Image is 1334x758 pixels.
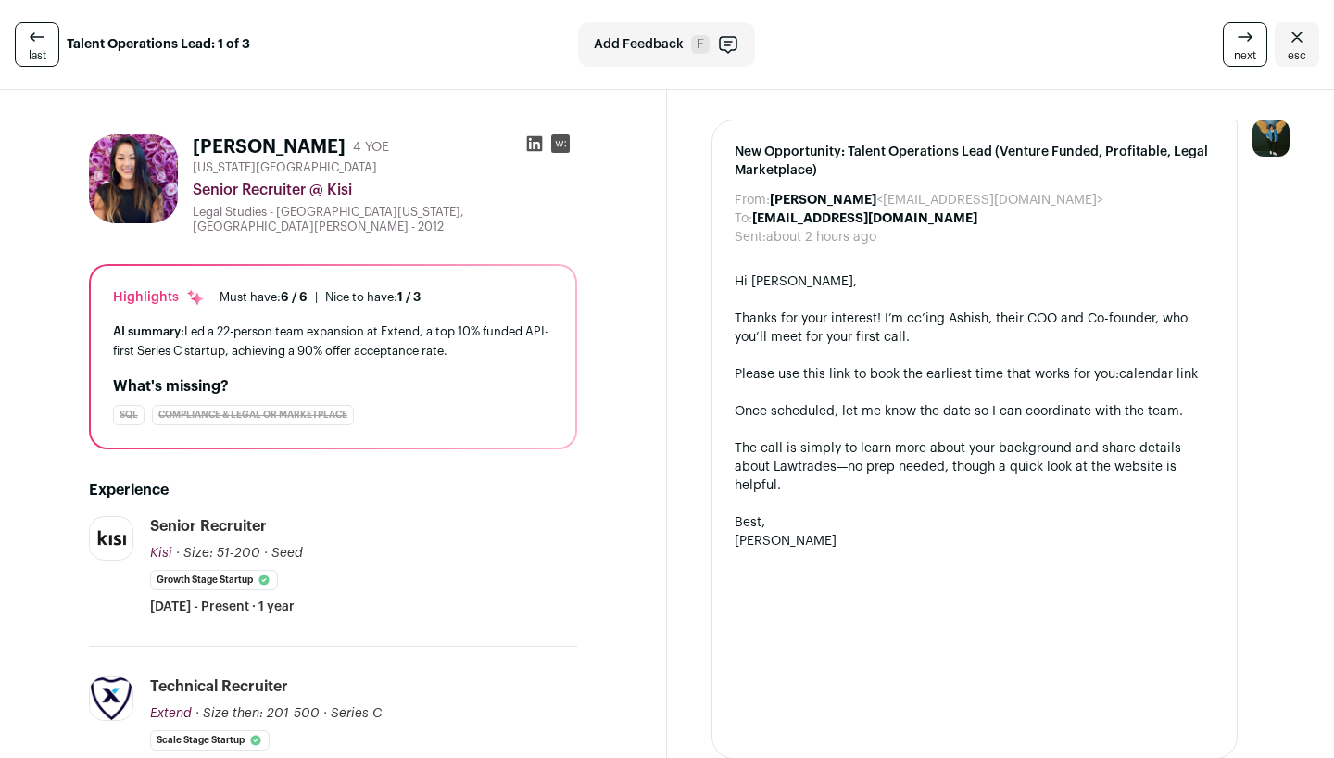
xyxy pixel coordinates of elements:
span: [DATE] - Present · 1 year [150,598,295,616]
span: Series C [331,707,382,720]
dt: To: [735,209,752,228]
span: · [323,704,327,723]
span: esc [1288,48,1306,63]
b: [EMAIL_ADDRESS][DOMAIN_NAME] [752,212,977,225]
div: Highlights [113,288,205,307]
div: Thanks for your interest! I’m cc’ing Ashish, their COO and Co-founder, who you’ll meet for your f... [735,310,1214,347]
div: Please use this link to book the earliest time that works for you: [735,365,1214,384]
span: F [691,35,710,54]
h2: What's missing? [113,375,553,398]
dd: <[EMAIL_ADDRESS][DOMAIN_NAME]> [770,191,1103,209]
li: Growth Stage Startup [150,570,278,590]
span: · [264,544,268,562]
div: Compliance & Legal or Marketplace [152,405,354,425]
div: SQL [113,405,145,425]
div: Must have: [220,290,308,305]
div: The call is simply to learn more about your background and share details about Lawtrades—no prep ... [735,439,1214,495]
span: [US_STATE][GEOGRAPHIC_DATA] [193,160,377,175]
span: Add Feedback [594,35,684,54]
dt: From: [735,191,770,209]
div: Hi [PERSON_NAME], [735,272,1214,291]
b: [PERSON_NAME] [770,194,876,207]
a: Close [1275,22,1319,67]
span: AI summary: [113,325,184,337]
h2: Experience [89,479,577,501]
div: Best, [735,513,1214,532]
div: [PERSON_NAME] [735,532,1214,550]
strong: Talent Operations Lead: 1 of 3 [67,35,250,54]
a: calendar link [1119,368,1198,381]
button: Add Feedback F [578,22,755,67]
span: · Size: 51-200 [176,547,260,560]
span: Seed [271,547,303,560]
img: f437fcff1c70ec298d6460d2724b38ca075c2e6f466da80b926a38912204328e.jpg [90,526,132,550]
span: Kisi [150,547,172,560]
div: Senior Recruiter @ Kisi [193,179,577,201]
span: New Opportunity: Talent Operations Lead (Venture Funded, Profitable, Legal Marketplace) [735,143,1214,180]
img: d9c602a692828ea891a31365b4f89b315433620881e78b0d35451baad2fc7bdc [90,677,132,720]
div: Technical Recruiter [150,676,288,697]
span: 6 / 6 [281,291,308,303]
span: last [29,48,46,63]
a: next [1223,22,1267,67]
div: Nice to have: [325,290,421,305]
div: Senior Recruiter [150,516,267,537]
ul: | [220,290,421,305]
dd: about 2 hours ago [766,228,876,246]
img: ac652abfb1002430b75f24f2cddc37e345ceb83a9137674c582facd76bbb29ef.jpg [89,134,178,223]
img: 12031951-medium_jpg [1252,120,1290,157]
a: last [15,22,59,67]
div: Once scheduled, let me know the date so I can coordinate with the team. [735,402,1214,421]
div: Legal Studies - [GEOGRAPHIC_DATA][US_STATE], [GEOGRAPHIC_DATA][PERSON_NAME] - 2012 [193,205,577,234]
li: Scale Stage Startup [150,730,270,751]
span: next [1234,48,1256,63]
dt: Sent: [735,228,766,246]
div: Led a 22-person team expansion at Extend, a top 10% funded API-first Series C startup, achieving ... [113,322,553,360]
div: 4 YOE [353,138,389,157]
span: 1 / 3 [397,291,421,303]
span: · Size then: 201-500 [195,707,320,720]
h1: [PERSON_NAME] [193,134,346,160]
span: Extend [150,707,192,720]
